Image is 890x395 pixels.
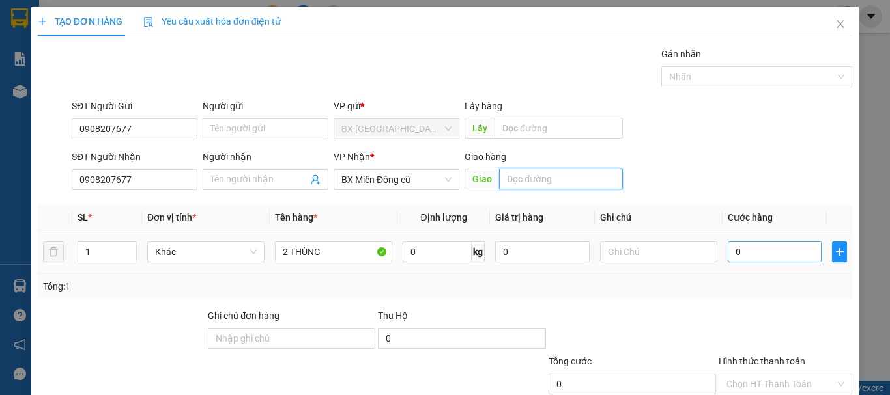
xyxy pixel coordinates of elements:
span: Lấy hàng [465,101,502,111]
div: Tổng: 1 [43,279,345,293]
div: VP gửi [334,99,459,113]
span: BX Miền Đông cũ [341,170,452,189]
button: plus [832,241,847,262]
input: Dọc đường [499,169,623,189]
span: SL [78,212,88,223]
span: Định lượng [420,212,467,223]
span: Lấy [465,118,495,139]
span: VP Nhận [334,152,370,162]
span: close [835,19,846,29]
input: VD: Bàn, Ghế [275,241,392,262]
span: Cước hàng [728,212,773,223]
input: 0 [495,241,589,262]
span: plus [38,17,47,26]
span: Giao hàng [465,152,506,162]
span: Yêu cầu xuất hóa đơn điện tử [143,16,281,27]
span: Giao [465,169,499,189]
label: Gán nhãn [661,49,701,59]
th: Ghi chú [595,205,723,230]
span: Giá trị hàng [495,212,543,223]
span: kg [472,241,485,262]
span: BX Quảng Ngãi [341,119,452,139]
input: Ghi Chú [600,241,717,262]
label: Hình thức thanh toán [719,356,805,366]
div: Người gửi [203,99,328,113]
input: Dọc đường [495,118,623,139]
button: delete [43,241,64,262]
span: Thu Hộ [378,310,408,321]
span: user-add [310,174,321,185]
button: Close [822,7,859,43]
input: Ghi chú đơn hàng [208,328,375,349]
span: Khác [155,242,257,262]
div: SĐT Người Gửi [72,99,197,113]
span: Đơn vị tính [147,212,196,223]
span: Tổng cước [549,356,592,366]
span: Tên hàng [275,212,317,223]
img: icon [143,17,154,27]
div: Người nhận [203,150,328,164]
label: Ghi chú đơn hàng [208,310,280,321]
span: TẠO ĐƠN HÀNG [38,16,122,27]
span: plus [833,247,846,257]
div: SĐT Người Nhận [72,150,197,164]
